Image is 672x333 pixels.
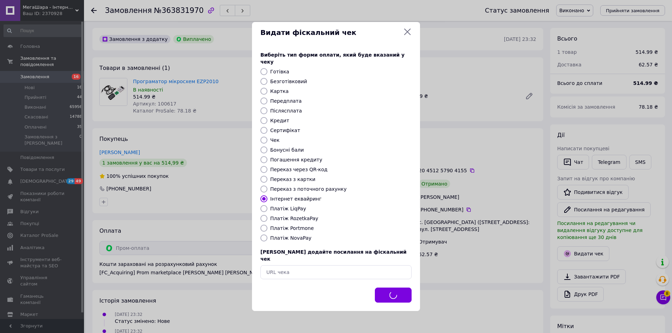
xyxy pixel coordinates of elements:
label: Сертифікат [270,128,300,133]
label: Переказ з поточного рахунку [270,186,346,192]
span: Видати фіскальний чек [260,28,400,38]
label: Платіж LiqPay [270,206,306,211]
label: Погашення кредиту [270,157,322,162]
label: Бонусні бали [270,147,304,153]
label: Передплата [270,98,302,104]
label: Кредит [270,118,289,123]
label: Платіж Portmone [270,225,314,231]
label: Переказ з картки [270,176,315,182]
label: Платіж NovaPay [270,235,311,241]
label: Платіж RozetkaPay [270,216,318,221]
label: Картка [270,88,289,94]
span: Виберіть тип форми оплати, який буде вказаний у чеку [260,52,405,65]
label: Переказ через QR-код [270,167,328,172]
label: Післясплата [270,108,302,114]
label: Безготівковий [270,79,307,84]
label: Інтернет еквайринг [270,196,322,202]
input: URL чека [260,265,412,279]
label: Чек [270,137,280,143]
label: Готівка [270,69,289,74]
span: [PERSON_NAME] додайте посилання на фіскальний чек [260,249,407,262]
